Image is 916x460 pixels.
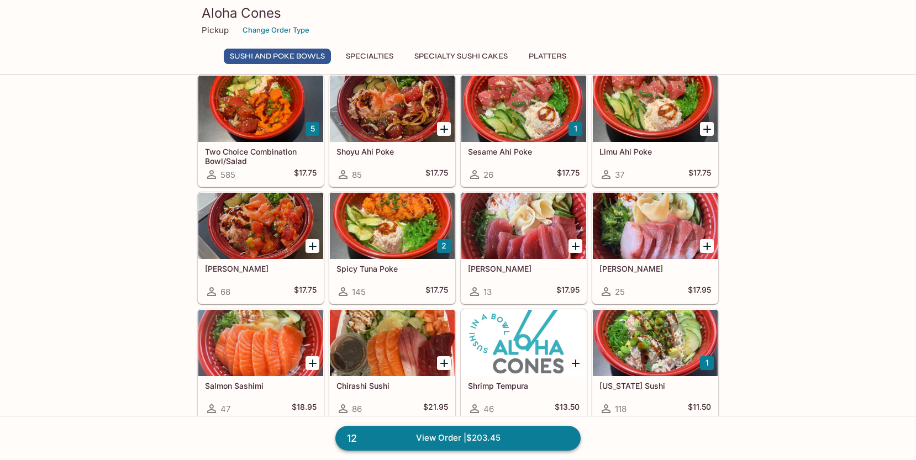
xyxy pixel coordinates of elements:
[593,76,718,142] div: Limu Ahi Poke
[688,285,711,298] h5: $17.95
[592,75,718,187] a: Limu Ahi Poke37$17.75
[700,239,714,253] button: Add Hamachi Sashimi
[556,285,580,298] h5: $17.95
[408,49,514,64] button: Specialty Sushi Cakes
[220,404,230,414] span: 47
[306,239,319,253] button: Add Wasabi Masago Ahi Poke
[461,193,586,259] div: Maguro Sashimi
[557,168,580,181] h5: $17.75
[468,264,580,273] h5: [PERSON_NAME]
[615,170,624,180] span: 37
[202,4,714,22] h3: Aloha Cones
[599,147,711,156] h5: Limu Ahi Poke
[700,122,714,136] button: Add Limu Ahi Poke
[340,49,399,64] button: Specialties
[461,75,587,187] a: Sesame Ahi Poke26$17.75
[336,381,448,390] h5: Chirashi Sushi
[330,76,455,142] div: Shoyu Ahi Poke
[220,170,235,180] span: 585
[423,402,448,415] h5: $21.95
[335,426,581,450] a: 12View Order |$203.45
[592,192,718,304] a: [PERSON_NAME]25$17.95
[437,122,451,136] button: Add Shoyu Ahi Poke
[198,75,324,187] a: Two Choice Combination Bowl/Salad585$17.75
[468,381,580,390] h5: Shrimp Tempura
[568,356,582,370] button: Add Shrimp Tempura
[329,75,455,187] a: Shoyu Ahi Poke85$17.75
[330,310,455,376] div: Chirashi Sushi
[461,192,587,304] a: [PERSON_NAME]13$17.95
[306,122,319,136] button: Add Two Choice Combination Bowl/Salad
[205,381,317,390] h5: Salmon Sashimi
[700,356,714,370] button: Add California Sushi
[340,431,364,446] span: 12
[483,404,494,414] span: 46
[599,381,711,390] h5: [US_STATE] Sushi
[688,168,711,181] h5: $17.75
[294,168,317,181] h5: $17.75
[205,147,317,165] h5: Two Choice Combination Bowl/Salad
[205,264,317,273] h5: [PERSON_NAME]
[615,404,627,414] span: 118
[523,49,572,64] button: Platters
[198,76,323,142] div: Two Choice Combination Bowl/Salad
[425,168,448,181] h5: $17.75
[468,147,580,156] h5: Sesame Ahi Poke
[568,122,582,136] button: Add Sesame Ahi Poke
[437,356,451,370] button: Add Chirashi Sushi
[306,356,319,370] button: Add Salmon Sashimi
[202,25,229,35] p: Pickup
[437,239,451,253] button: Add Spicy Tuna Poke
[593,310,718,376] div: California Sushi
[555,402,580,415] h5: $13.50
[461,309,587,421] a: Shrimp Tempura46$13.50
[461,76,586,142] div: Sesame Ahi Poke
[198,309,324,421] a: Salmon Sashimi47$18.95
[425,285,448,298] h5: $17.75
[461,310,586,376] div: Shrimp Tempura
[198,193,323,259] div: Wasabi Masago Ahi Poke
[592,309,718,421] a: [US_STATE] Sushi118$11.50
[568,239,582,253] button: Add Maguro Sashimi
[483,287,492,297] span: 13
[220,287,230,297] span: 68
[198,192,324,304] a: [PERSON_NAME]68$17.75
[336,147,448,156] h5: Shoyu Ahi Poke
[352,404,362,414] span: 86
[329,309,455,421] a: Chirashi Sushi86$21.95
[238,22,314,39] button: Change Order Type
[593,193,718,259] div: Hamachi Sashimi
[352,287,366,297] span: 145
[688,402,711,415] h5: $11.50
[329,192,455,304] a: Spicy Tuna Poke145$17.75
[330,193,455,259] div: Spicy Tuna Poke
[224,49,331,64] button: Sushi and Poke Bowls
[352,170,362,180] span: 85
[615,287,625,297] span: 25
[599,264,711,273] h5: [PERSON_NAME]
[198,310,323,376] div: Salmon Sashimi
[292,402,317,415] h5: $18.95
[336,264,448,273] h5: Spicy Tuna Poke
[483,170,493,180] span: 26
[294,285,317,298] h5: $17.75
